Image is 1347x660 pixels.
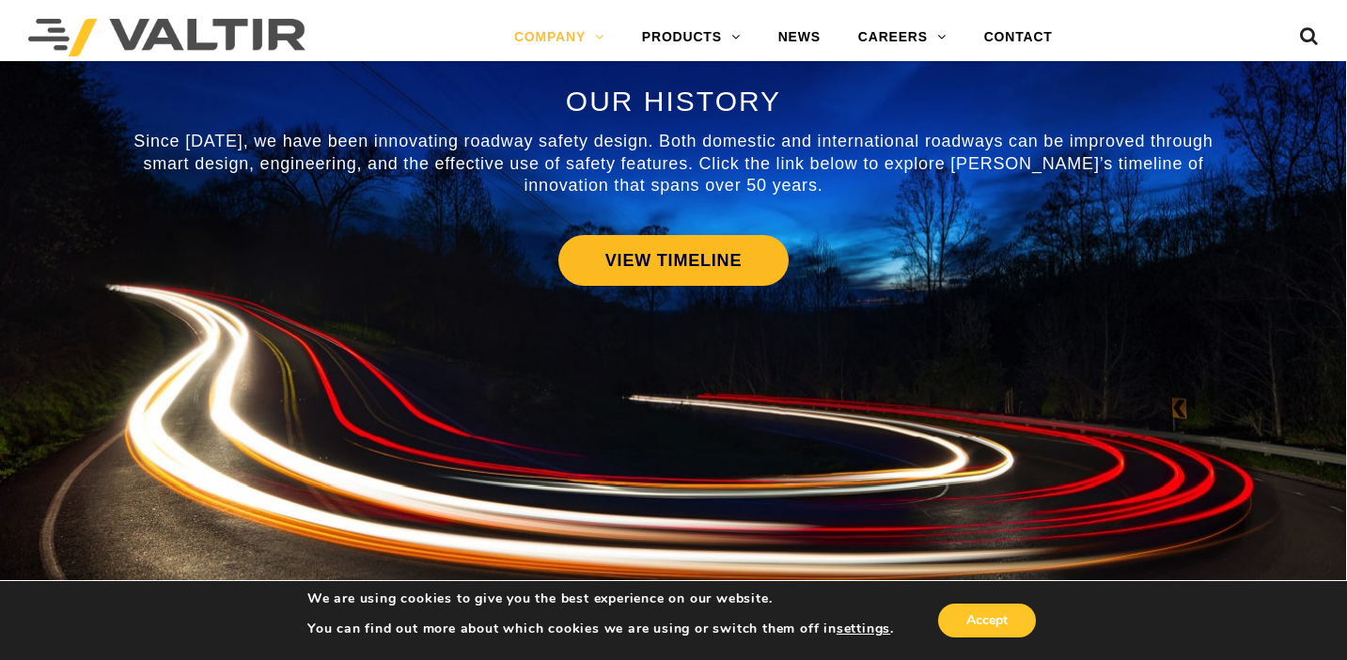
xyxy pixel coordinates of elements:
a: COMPANY [495,19,623,56]
a: NEWS [760,19,839,56]
a: PRODUCTS [623,19,760,56]
a: VIEW TIMELINE [558,235,789,286]
span: Since [DATE], we have been innovating roadway safety design. Both domestic and international road... [133,132,1213,195]
a: CONTACT [965,19,1072,56]
p: We are using cookies to give you the best experience on our website. [307,590,894,607]
button: Accept [938,604,1036,637]
span: OUR HISTORY [566,86,781,117]
button: settings [837,621,890,637]
p: You can find out more about which cookies we are using or switch them off in . [307,621,894,637]
img: Valtir [28,19,305,56]
a: CAREERS [839,19,965,56]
